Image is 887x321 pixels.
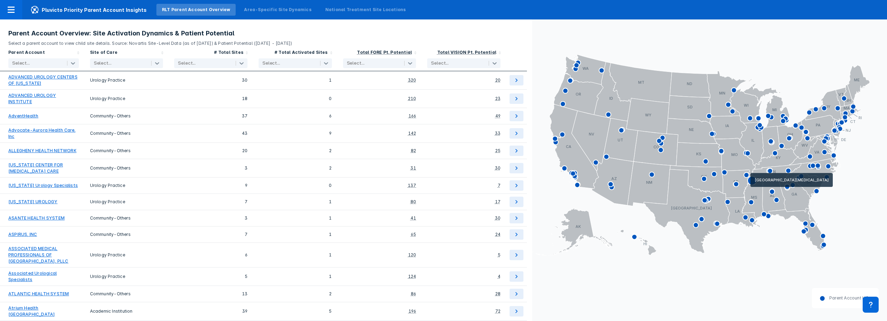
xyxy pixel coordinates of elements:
[238,4,317,16] a: Area-Specific Site Dynamics
[495,199,501,205] div: 17
[174,246,247,264] div: 6
[411,291,416,297] div: 86
[8,38,524,47] p: Select a parent account to view child site details. Source: Novartis Site-Level Data (as of [DATE...
[411,231,416,238] div: 65
[22,6,155,14] span: Pluvicto Priority Parent Account Insights
[498,182,501,189] div: 7
[357,50,412,55] div: Total FORE Pt. Potential
[214,49,243,57] div: # Total Sites
[495,96,501,102] div: 23
[8,215,65,221] a: ASANTE HEALTH SYSTEM
[259,92,332,105] div: 0
[259,246,332,264] div: 1
[8,113,38,119] a: AdventHealth
[495,148,501,154] div: 25
[259,111,332,121] div: 6
[90,270,163,283] div: Urology Practice
[174,74,247,87] div: 30
[259,127,332,140] div: 9
[90,246,163,264] div: Urology Practice
[8,162,79,174] a: [US_STATE] CENTER FOR [MEDICAL_DATA] CARE
[90,305,163,318] div: Academic Institution
[259,180,332,191] div: 0
[174,146,247,156] div: 20
[90,111,163,121] div: Community-Others
[8,270,79,283] a: Associated Urological Specialists
[259,162,332,174] div: 2
[174,270,247,283] div: 5
[422,47,506,71] div: Sort
[174,111,247,121] div: 37
[169,47,253,71] div: Sort
[8,231,37,238] a: ASPIRUS, INC
[408,96,416,102] div: 210
[498,273,501,280] div: 4
[244,7,311,13] div: Area-Specific Site Dynamics
[337,47,422,71] div: Sort
[408,113,416,119] div: 166
[495,77,501,83] div: 20
[259,197,332,207] div: 1
[90,213,163,223] div: Community-Others
[408,182,416,189] div: 137
[174,180,247,191] div: 9
[90,92,163,105] div: Urology Practice
[253,47,337,71] div: Sort
[408,273,416,280] div: 124
[90,146,163,156] div: Community-Others
[495,165,501,171] div: 30
[408,77,416,83] div: 320
[8,74,79,87] a: ADVANCED UROLOGY CENTERS OF [US_STATE]
[174,229,247,240] div: 7
[259,270,332,283] div: 1
[174,162,247,174] div: 3
[174,197,247,207] div: 7
[174,92,247,105] div: 18
[495,113,501,119] div: 49
[437,50,496,55] div: Total VISION Pt. Potential
[408,130,416,137] div: 142
[174,289,247,299] div: 13
[495,130,501,137] div: 33
[90,289,163,299] div: Community-Others
[495,231,501,238] div: 24
[259,213,332,223] div: 1
[162,7,230,13] div: RLT Parent Account Overview
[495,291,501,297] div: 28
[8,127,79,140] a: Advocate-Aurora Health Care, Inc
[259,146,332,156] div: 2
[90,229,163,240] div: Community-Others
[8,49,45,57] div: Parent Account
[174,127,247,140] div: 43
[259,74,332,87] div: 1
[495,215,501,221] div: 30
[495,308,501,314] div: 72
[325,7,406,13] div: National Treatment Site Locations
[8,305,79,318] a: Atrium Health [GEOGRAPHIC_DATA]
[90,127,163,140] div: Community-Others
[156,4,236,16] a: RLT Parent Account Overview
[84,47,169,71] div: Sort
[90,197,163,207] div: Urology Practice
[90,180,163,191] div: Urology Practice
[825,295,869,301] dd: Parent Account HQ
[498,252,501,258] div: 5
[90,74,163,87] div: Urology Practice
[174,213,247,223] div: 3
[320,4,412,16] a: National Treatment Site Locations
[275,49,328,57] div: # Total Activated Sites
[8,148,76,154] a: ALLEGHENY HEALTH NETWORK
[863,297,879,313] div: Contact Support
[259,229,332,240] div: 1
[259,305,332,318] div: 5
[410,165,416,171] div: 31
[8,291,69,297] a: ATLANTIC HEALTH SYSTEM
[259,289,332,299] div: 2
[8,182,78,189] a: [US_STATE] Urology Specialists
[408,252,416,258] div: 120
[8,92,79,105] a: ADVANCED UROLOGY INSTITUTE
[8,199,58,205] a: [US_STATE] UROLOGY
[411,148,416,154] div: 82
[8,246,79,264] a: ASSOCIATED MEDICAL PROFESSIONALS OF [GEOGRAPHIC_DATA], PLLC
[90,162,163,174] div: Community-Others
